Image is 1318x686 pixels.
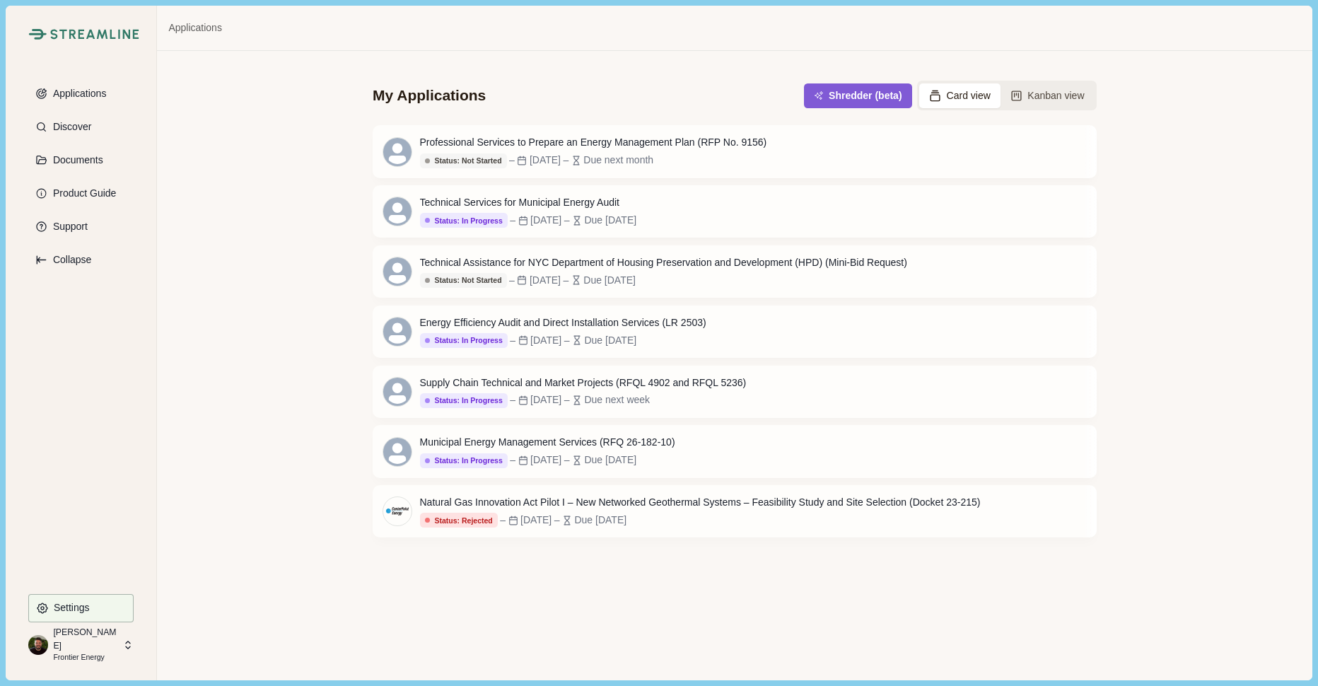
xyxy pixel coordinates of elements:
[48,187,117,199] p: Product Guide
[53,652,118,663] p: Frontier Energy
[425,516,493,525] div: Status: Rejected
[530,453,561,467] div: [DATE]
[168,21,222,35] a: Applications
[1001,83,1095,108] button: Kanban view
[919,83,1001,108] button: Card view
[574,513,626,528] div: Due [DATE]
[563,153,568,168] div: –
[373,86,486,105] div: My Applications
[48,254,91,266] p: Collapse
[420,273,507,288] button: Status: Not Started
[564,393,570,407] div: –
[563,273,568,288] div: –
[425,336,503,345] div: Status: In Progress
[520,513,552,528] div: [DATE]
[420,195,637,210] div: Technical Services for Municipal Energy Audit
[420,333,508,348] button: Status: In Progress
[425,156,502,165] div: Status: Not Started
[383,257,412,286] svg: avatar
[530,333,561,348] div: [DATE]
[425,216,503,226] div: Status: In Progress
[28,635,48,655] img: profile picture
[425,396,503,405] div: Status: In Progress
[28,245,134,274] button: Expand
[383,318,412,346] svg: avatar
[28,594,134,622] button: Settings
[48,154,103,166] p: Documents
[420,393,508,408] button: Status: In Progress
[420,315,706,330] div: Energy Efficiency Audit and Direct Installation Services (LR 2503)
[564,213,570,228] div: –
[530,273,561,288] div: [DATE]
[28,146,134,174] button: Documents
[48,121,91,133] p: Discover
[500,513,506,528] div: –
[420,513,498,528] button: Status: Rejected
[804,83,911,108] button: Shredder (beta)
[28,79,134,107] button: Applications
[584,393,650,407] div: Due next week
[383,197,412,226] svg: avatar
[564,453,570,467] div: –
[48,88,107,100] p: Applications
[420,255,907,270] div: Technical Assistance for NYC Department of Housing Preservation and Development (HPD) (Mini-Bid R...
[28,28,46,40] img: Streamline Climate Logo
[554,513,560,528] div: –
[373,125,1097,178] a: Professional Services to Prepare an Energy Management Plan (RFP No. 9156)Status: Not Started–[DAT...
[420,135,767,150] div: Professional Services to Prepare an Energy Management Plan (RFP No. 9156)
[383,138,412,166] svg: avatar
[584,453,636,467] div: Due [DATE]
[28,594,134,627] a: Settings
[420,435,675,450] div: Municipal Energy Management Services (RFQ 26-182-10)
[584,333,636,348] div: Due [DATE]
[509,273,515,288] div: –
[383,378,412,406] svg: avatar
[383,497,412,525] img: centerpoint_energy-logo_brandlogos.net_msegq.png
[420,376,747,390] div: Supply Chain Technical and Market Projects (RFQL 4902 and RFQL 5236)
[530,213,561,228] div: [DATE]
[373,185,1097,238] a: Technical Services for Municipal Energy AuditStatus: In Progress–[DATE]–Due [DATE]
[28,179,134,207] button: Product Guide
[420,153,507,168] button: Status: Not Started
[48,221,88,233] p: Support
[50,29,139,40] img: Streamline Climate Logo
[510,453,515,467] div: –
[510,333,515,348] div: –
[530,153,561,168] div: [DATE]
[49,602,90,614] p: Settings
[425,276,502,285] div: Status: Not Started
[564,333,570,348] div: –
[53,626,118,652] p: [PERSON_NAME]
[383,438,412,466] svg: avatar
[373,245,1097,298] a: Technical Assistance for NYC Department of Housing Preservation and Development (HPD) (Mini-Bid R...
[510,393,515,407] div: –
[583,273,636,288] div: Due [DATE]
[509,153,515,168] div: –
[373,366,1097,418] a: Supply Chain Technical and Market Projects (RFQL 4902 and RFQL 5236)Status: In Progress–[DATE]–Du...
[373,306,1097,358] a: Energy Efficiency Audit and Direct Installation Services (LR 2503)Status: In Progress–[DATE]–Due ...
[420,495,981,510] div: Natural Gas Innovation Act Pilot I – New Networked Geothermal Systems – Feasibility Study and Sit...
[28,212,134,240] button: Support
[420,453,508,468] button: Status: In Progress
[373,425,1097,477] a: Municipal Energy Management Services (RFQ 26-182-10)Status: In Progress–[DATE]–Due [DATE]
[530,393,561,407] div: [DATE]
[28,28,134,40] a: Streamline Climate LogoStreamline Climate Logo
[583,153,653,168] div: Due next month
[420,213,508,228] button: Status: In Progress
[425,456,503,465] div: Status: In Progress
[28,112,134,141] button: Discover
[373,485,1097,537] a: Natural Gas Innovation Act Pilot I – New Networked Geothermal Systems – Feasibility Study and Sit...
[584,213,636,228] div: Due [DATE]
[510,213,515,228] div: –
